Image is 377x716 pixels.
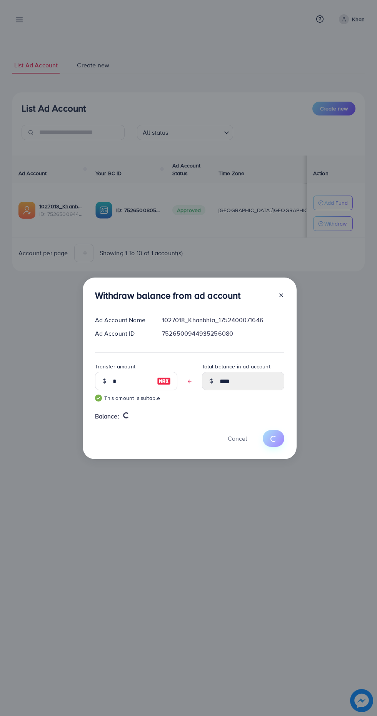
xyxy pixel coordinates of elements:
[95,290,241,301] h3: Withdraw balance from ad account
[156,329,290,338] div: 7526500944935256080
[89,329,156,338] div: Ad Account ID
[156,316,290,325] div: 1027018_Khanbhia_1752400071646
[218,430,257,447] button: Cancel
[95,394,177,402] small: This amount is suitable
[157,376,171,386] img: image
[95,412,119,421] span: Balance:
[95,363,135,370] label: Transfer amount
[228,434,247,443] span: Cancel
[89,316,156,325] div: Ad Account Name
[202,363,270,370] label: Total balance in ad account
[95,395,102,401] img: guide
